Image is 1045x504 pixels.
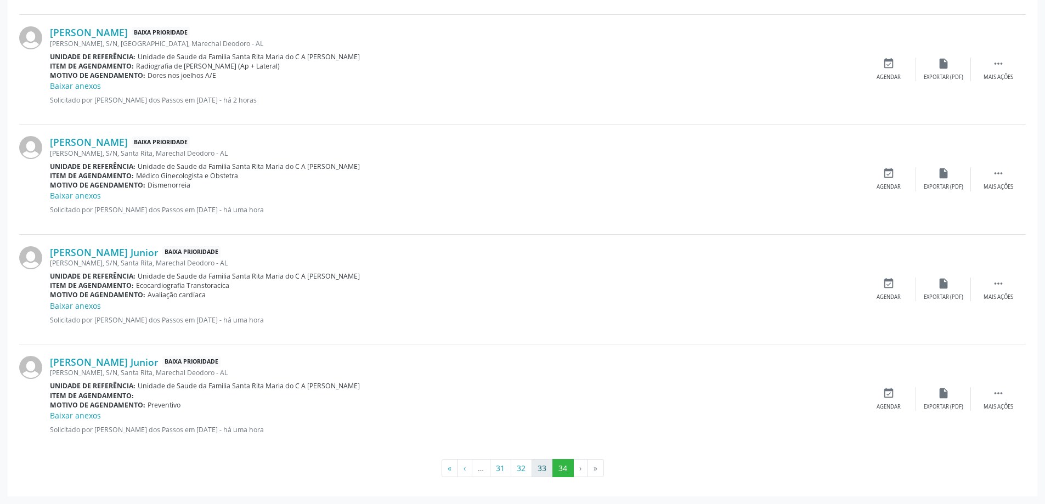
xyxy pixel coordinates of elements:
[50,301,101,311] a: Baixar anexos
[138,381,360,390] span: Unidade de Saude da Familia Santa Rita Maria do C A [PERSON_NAME]
[19,136,42,159] img: img
[50,258,861,268] div: [PERSON_NAME], S/N, Santa Rita, Marechal Deodoro - AL
[883,58,895,70] i: event_available
[883,278,895,290] i: event_available
[50,246,159,258] a: [PERSON_NAME] Junior
[877,183,901,191] div: Agendar
[50,149,861,158] div: [PERSON_NAME], S/N, Santa Rita, Marechal Deodoro - AL
[50,381,135,390] b: Unidade de referência:
[136,281,229,290] span: Ecocardiografia Transtoracica
[148,400,180,410] span: Preventivo
[883,167,895,179] i: event_available
[50,26,128,38] a: [PERSON_NAME]
[924,183,963,191] div: Exportar (PDF)
[924,403,963,411] div: Exportar (PDF)
[442,459,458,478] button: Go to first page
[50,39,861,48] div: [PERSON_NAME], S/N, [GEOGRAPHIC_DATA], Marechal Deodoro - AL
[136,171,238,180] span: Médico Ginecologista e Obstetra
[50,81,101,91] a: Baixar anexos
[984,403,1013,411] div: Mais ações
[19,246,42,269] img: img
[984,73,1013,81] div: Mais ações
[50,281,134,290] b: Item de agendamento:
[992,387,1004,399] i: 
[148,71,216,80] span: Dores nos joelhos A/E
[877,73,901,81] div: Agendar
[132,137,190,148] span: Baixa Prioridade
[50,425,861,434] p: Solicitado por [PERSON_NAME] dos Passos em [DATE] - há uma hora
[50,95,861,105] p: Solicitado por [PERSON_NAME] dos Passos em [DATE] - há 2 horas
[50,180,145,190] b: Motivo de agendamento:
[532,459,553,478] button: Go to page 33
[136,61,280,71] span: Radiografia de [PERSON_NAME] (Ap + Lateral)
[924,73,963,81] div: Exportar (PDF)
[162,246,221,258] span: Baixa Prioridade
[924,293,963,301] div: Exportar (PDF)
[937,167,950,179] i: insert_drive_file
[511,459,532,478] button: Go to page 32
[552,459,574,478] button: Go to page 34
[992,58,1004,70] i: 
[148,180,190,190] span: Dismenorreia
[992,278,1004,290] i: 
[877,403,901,411] div: Agendar
[490,459,511,478] button: Go to page 31
[138,52,360,61] span: Unidade de Saude da Familia Santa Rita Maria do C A [PERSON_NAME]
[50,290,145,299] b: Motivo de agendamento:
[50,368,861,377] div: [PERSON_NAME], S/N, Santa Rita, Marechal Deodoro - AL
[50,190,101,201] a: Baixar anexos
[50,52,135,61] b: Unidade de referência:
[883,387,895,399] i: event_available
[138,271,360,281] span: Unidade de Saude da Familia Santa Rita Maria do C A [PERSON_NAME]
[50,136,128,148] a: [PERSON_NAME]
[50,410,101,421] a: Baixar anexos
[162,356,221,368] span: Baixa Prioridade
[937,387,950,399] i: insert_drive_file
[148,290,206,299] span: Avaliação cardíaca
[50,315,861,325] p: Solicitado por [PERSON_NAME] dos Passos em [DATE] - há uma hora
[50,171,134,180] b: Item de agendamento:
[984,183,1013,191] div: Mais ações
[50,391,134,400] b: Item de agendamento:
[19,26,42,49] img: img
[877,293,901,301] div: Agendar
[138,162,360,171] span: Unidade de Saude da Familia Santa Rita Maria do C A [PERSON_NAME]
[50,205,861,214] p: Solicitado por [PERSON_NAME] dos Passos em [DATE] - há uma hora
[984,293,1013,301] div: Mais ações
[50,271,135,281] b: Unidade de referência:
[19,459,1026,478] ul: Pagination
[50,61,134,71] b: Item de agendamento:
[50,400,145,410] b: Motivo de agendamento:
[457,459,472,478] button: Go to previous page
[50,162,135,171] b: Unidade de referência:
[937,278,950,290] i: insert_drive_file
[50,71,145,80] b: Motivo de agendamento:
[50,356,159,368] a: [PERSON_NAME] Junior
[132,27,190,38] span: Baixa Prioridade
[937,58,950,70] i: insert_drive_file
[19,356,42,379] img: img
[992,167,1004,179] i: 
